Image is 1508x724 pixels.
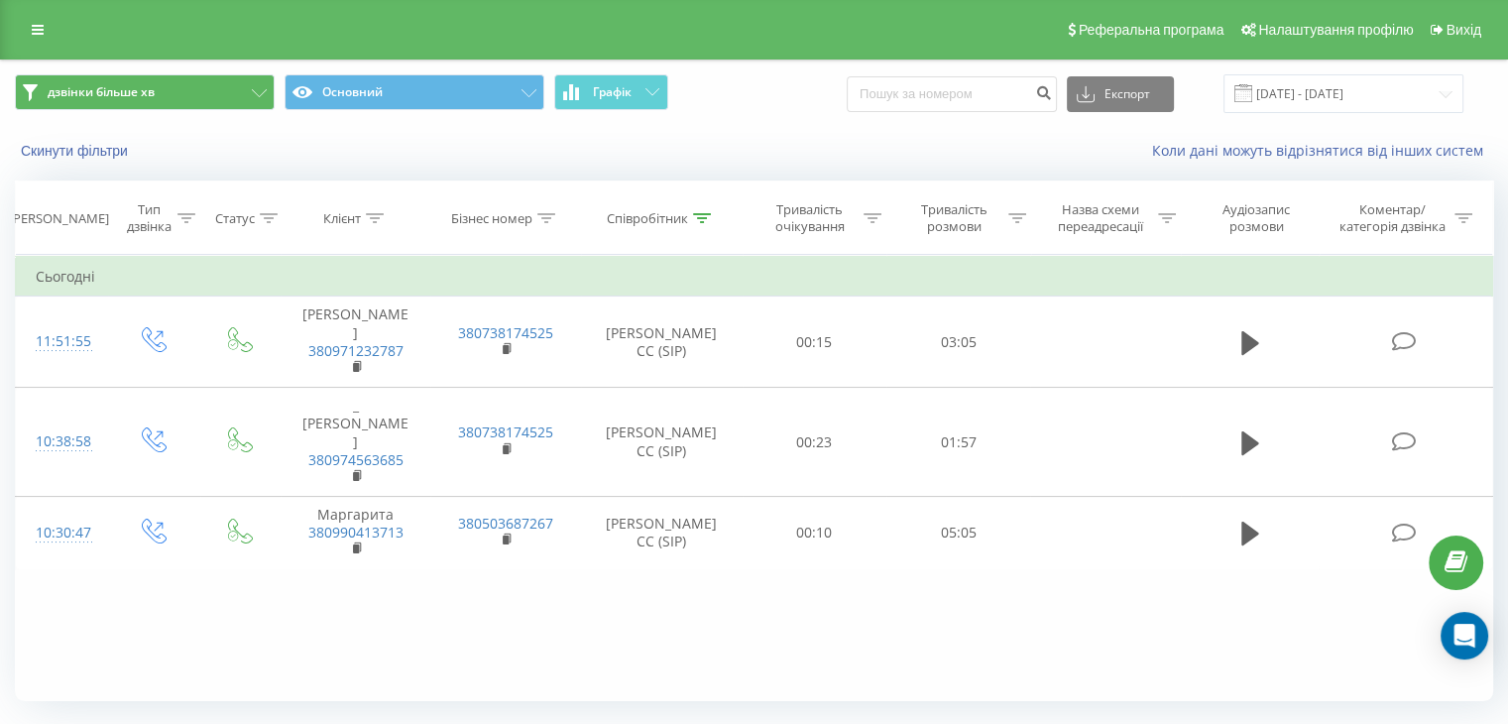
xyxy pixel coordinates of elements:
[125,201,172,235] div: Тип дзвінка
[36,514,88,552] div: 10:30:47
[1447,22,1481,38] span: Вихід
[581,388,743,497] td: [PERSON_NAME] CC (SIP)
[36,422,88,461] div: 10:38:58
[1049,201,1153,235] div: Назва схеми переадресації
[281,388,430,497] td: _ [PERSON_NAME]
[9,210,109,227] div: [PERSON_NAME]
[847,76,1057,112] input: Пошук за номером
[458,514,553,533] a: 380503687267
[458,422,553,441] a: 380738174525
[904,201,1003,235] div: Тривалість розмови
[1441,612,1488,660] div: Open Intercom Messenger
[451,210,532,227] div: Бізнес номер
[607,210,688,227] div: Співробітник
[743,388,886,497] td: 00:23
[323,210,361,227] div: Клієнт
[886,297,1030,388] td: 03:05
[581,297,743,388] td: [PERSON_NAME] CC (SIP)
[743,497,886,570] td: 00:10
[281,497,430,570] td: Маргарита
[285,74,544,110] button: Основний
[554,74,668,110] button: Графік
[886,388,1030,497] td: 01:57
[281,297,430,388] td: [PERSON_NAME]
[15,74,275,110] button: дзвінки більше хв
[1334,201,1450,235] div: Коментар/категорія дзвінка
[215,210,255,227] div: Статус
[15,142,138,160] button: Скинути фільтри
[581,497,743,570] td: [PERSON_NAME] CC (SIP)
[593,85,632,99] span: Графік
[1079,22,1224,38] span: Реферальна програма
[760,201,860,235] div: Тривалість очікування
[743,297,886,388] td: 00:15
[1152,141,1493,160] a: Коли дані можуть відрізнятися вiд інших систем
[1199,201,1315,235] div: Аудіозапис розмови
[308,450,404,469] a: 380974563685
[886,497,1030,570] td: 05:05
[1067,76,1174,112] button: Експорт
[458,323,553,342] a: 380738174525
[48,84,155,100] span: дзвінки більше хв
[308,523,404,542] a: 380990413713
[1258,22,1413,38] span: Налаштування профілю
[308,341,404,360] a: 380971232787
[36,322,88,361] div: 11:51:55
[16,257,1493,297] td: Сьогодні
